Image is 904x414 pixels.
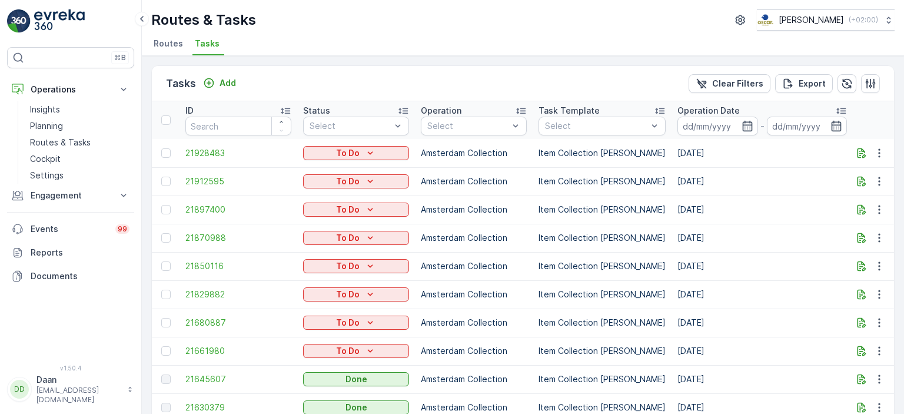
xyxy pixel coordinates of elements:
span: 21928483 [185,147,291,159]
button: To Do [303,287,409,302]
p: Amsterdam Collection [421,289,527,300]
a: 21829882 [185,289,291,300]
p: 99 [118,224,127,234]
td: [DATE] [672,196,853,224]
div: DD [10,380,29,399]
p: Item Collection [PERSON_NAME] [539,402,666,413]
span: 21870988 [185,232,291,244]
button: To Do [303,259,409,273]
a: 21897400 [185,204,291,216]
p: Settings [30,170,64,181]
p: Cockpit [30,153,61,165]
p: To Do [336,260,360,272]
p: To Do [336,289,360,300]
div: Toggle Row Selected [161,261,171,271]
a: 21645607 [185,373,291,385]
p: Routes & Tasks [30,137,91,148]
button: To Do [303,174,409,188]
p: To Do [336,204,360,216]
a: 21850116 [185,260,291,272]
a: Documents [7,264,134,288]
div: Toggle Row Selected [161,375,171,384]
td: [DATE] [672,337,853,365]
p: ID [185,105,194,117]
button: To Do [303,146,409,160]
p: Planning [30,120,63,132]
p: Done [345,402,367,413]
div: Toggle Row Selected [161,148,171,158]
p: Reports [31,247,129,259]
td: [DATE] [672,252,853,280]
p: Done [345,373,367,385]
p: Engagement [31,190,111,201]
button: To Do [303,203,409,217]
p: Export [799,78,826,90]
a: Settings [25,167,134,184]
input: dd/mm/yyyy [677,117,758,135]
p: Item Collection [PERSON_NAME] [539,232,666,244]
div: Toggle Row Selected [161,233,171,243]
td: [DATE] [672,365,853,393]
input: Search [185,117,291,135]
button: To Do [303,231,409,245]
span: Tasks [195,38,220,49]
p: Amsterdam Collection [421,204,527,216]
a: Events99 [7,217,134,241]
span: v 1.50.4 [7,365,134,372]
p: To Do [336,175,360,187]
button: DDDaan[EMAIL_ADDRESS][DOMAIN_NAME] [7,374,134,405]
p: [EMAIL_ADDRESS][DOMAIN_NAME] [36,386,121,405]
div: Toggle Row Selected [161,290,171,299]
p: Item Collection [PERSON_NAME] [539,175,666,187]
p: Task Template [539,105,600,117]
p: To Do [336,317,360,329]
button: [PERSON_NAME](+02:00) [757,9,895,31]
p: Select [427,120,508,132]
div: Toggle Row Selected [161,318,171,327]
a: 21912595 [185,175,291,187]
p: Amsterdam Collection [421,147,527,159]
button: Export [775,74,833,93]
p: Operations [31,84,111,95]
td: [DATE] [672,280,853,309]
p: Operation Date [677,105,740,117]
button: Add [198,76,241,90]
span: Routes [154,38,183,49]
p: Events [31,223,108,235]
div: Toggle Row Selected [161,205,171,214]
a: Planning [25,118,134,134]
img: logo [7,9,31,33]
p: Amsterdam Collection [421,402,527,413]
p: Amsterdam Collection [421,260,527,272]
p: [PERSON_NAME] [779,14,844,26]
p: Amsterdam Collection [421,373,527,385]
a: 21680887 [185,317,291,329]
p: Insights [30,104,60,115]
p: Status [303,105,330,117]
p: Amsterdam Collection [421,232,527,244]
a: 21661980 [185,345,291,357]
p: Add [220,77,236,89]
a: Routes & Tasks [25,134,134,151]
button: To Do [303,316,409,330]
input: dd/mm/yyyy [767,117,847,135]
a: Cockpit [25,151,134,167]
p: ⌘B [114,53,126,62]
p: Amsterdam Collection [421,345,527,357]
button: Operations [7,78,134,101]
a: Reports [7,241,134,264]
p: Item Collection [PERSON_NAME] [539,289,666,300]
p: Daan [36,374,121,386]
p: To Do [336,345,360,357]
p: - [760,119,765,133]
p: Item Collection [PERSON_NAME] [539,260,666,272]
a: Insights [25,101,134,118]
div: Toggle Row Selected [161,177,171,186]
p: Documents [31,270,129,282]
p: Item Collection [PERSON_NAME] [539,317,666,329]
